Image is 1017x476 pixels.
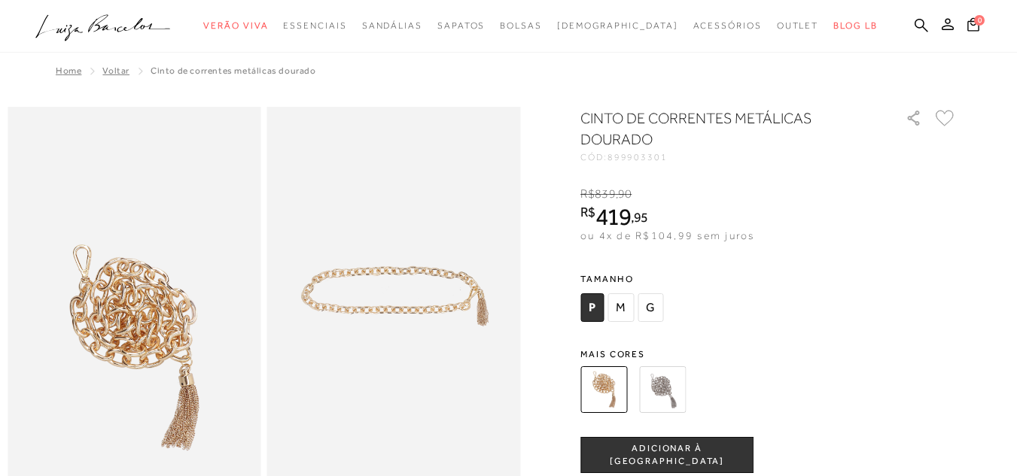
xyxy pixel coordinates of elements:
[362,20,422,31] span: Sandálias
[581,442,753,468] span: ADICIONAR À [GEOGRAPHIC_DATA]
[56,65,81,76] a: Home
[638,293,663,322] span: G
[580,437,754,473] button: ADICIONAR À [GEOGRAPHIC_DATA]
[634,209,648,225] span: 95
[595,203,631,230] span: 419
[595,187,615,201] span: 839
[500,12,542,40] a: noSubCategoriesText
[362,12,422,40] a: noSubCategoriesText
[833,12,877,40] a: BLOG LB
[580,268,667,290] span: Tamanho
[437,12,485,40] a: noSubCategoriesText
[580,366,627,413] img: CINTO DE CORRENTES METÁLICAS DOURADO
[639,366,686,413] img: CINTO DE CORRENTES METÁLICAS PRATA
[607,152,668,162] span: 899903301
[203,12,268,40] a: noSubCategoriesText
[580,350,957,359] span: Mais cores
[777,20,819,31] span: Outlet
[437,20,485,31] span: Sapatos
[963,17,984,37] button: 0
[618,187,632,201] span: 90
[557,20,678,31] span: [DEMOGRAPHIC_DATA]
[580,293,604,322] span: P
[580,205,595,219] i: R$
[693,20,762,31] span: Acessórios
[151,65,316,76] span: CINTO DE CORRENTES METÁLICAS DOURADO
[833,20,877,31] span: BLOG LB
[631,211,648,224] i: ,
[203,20,268,31] span: Verão Viva
[777,12,819,40] a: noSubCategoriesText
[500,20,542,31] span: Bolsas
[693,12,762,40] a: noSubCategoriesText
[616,187,632,201] i: ,
[580,153,882,162] div: CÓD:
[283,20,346,31] span: Essenciais
[580,187,595,201] i: R$
[580,229,754,241] span: ou 4x de R$104,99 sem juros
[580,108,863,150] h1: CINTO DE CORRENTES METÁLICAS DOURADO
[557,12,678,40] a: noSubCategoriesText
[974,15,985,26] span: 0
[102,65,129,76] a: Voltar
[283,12,346,40] a: noSubCategoriesText
[607,293,634,322] span: M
